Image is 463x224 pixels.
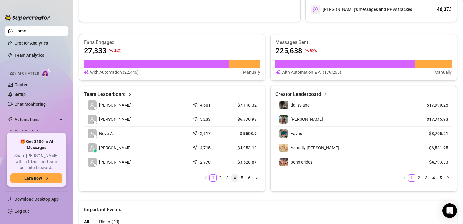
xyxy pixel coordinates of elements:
article: $8,705.21 [421,131,448,137]
span: 44 % [114,48,121,53]
a: 5 [239,175,245,181]
article: 225,638 [275,46,302,56]
span: download [8,197,13,202]
span: Share [PERSON_NAME] with a friend, and earn unlimited rewards [10,153,62,171]
article: $6,770.98 [229,116,257,122]
span: Chat Copilot [15,127,58,137]
a: Chat Monitoring [15,102,46,107]
span: user [90,117,94,121]
img: svg%3e [313,7,318,12]
span: send [192,115,198,121]
article: $17,745.93 [421,116,448,122]
img: Eavnc [279,129,288,138]
article: $4,953.12 [229,145,257,151]
li: 5 [437,174,445,182]
li: Previous Page [202,174,209,182]
a: 1 [210,175,216,181]
img: daiisyjane [279,101,288,109]
span: arrow-right [44,176,48,180]
img: svg%3e [275,69,280,76]
article: 5,233 [200,116,211,122]
li: 5 [238,174,246,182]
span: left [204,176,208,180]
article: Manually [243,69,260,76]
span: 53 % [310,48,317,53]
span: Download Desktop App [15,197,59,202]
img: Libby [279,115,288,124]
span: send [192,144,198,150]
img: Chat Copilot [8,130,12,134]
li: 1 [408,174,415,182]
span: 🎁 Get $100 in AI Messages [10,139,62,151]
article: $5,508.9 [229,131,257,137]
span: user [90,160,94,164]
article: Manually [435,69,452,76]
div: 46,373 [437,6,452,13]
span: right [128,91,132,98]
article: Messages Sent [275,39,452,46]
a: 6 [246,175,253,181]
div: Important Events [84,201,452,213]
span: left [403,176,406,180]
article: $6,581.25 [421,145,448,151]
article: $7,118.32 [229,102,257,108]
span: Actually.[PERSON_NAME] [291,145,339,150]
img: bonnierides [279,158,288,166]
button: left [401,174,408,182]
a: 4 [430,175,437,181]
article: Creator Leaderboard [275,91,321,98]
article: 2,770 [200,159,211,165]
img: AI Chatter [42,68,51,77]
article: $4,793.33 [421,159,448,165]
span: right [255,176,258,180]
a: Team Analytics [15,53,44,58]
span: [PERSON_NAME] [99,159,132,165]
li: Next Page [253,174,260,182]
span: Nova A. [99,130,114,137]
span: [PERSON_NAME] [291,117,323,122]
span: bonnierides [291,160,312,165]
a: Content [15,82,30,87]
span: user [90,146,94,150]
a: Home [15,29,26,33]
span: user [90,103,94,107]
span: Automations [15,115,58,124]
span: right [323,91,327,98]
span: daiisyjane [291,103,309,107]
button: right [445,174,452,182]
span: fall [109,49,113,53]
article: 4,715 [200,145,211,151]
span: right [446,176,450,180]
a: Creator Analytics [15,38,63,48]
article: Fans Engaged [84,39,260,46]
span: send [192,101,198,107]
button: Earn nowarrow-right [10,173,62,183]
img: svg%3e [84,69,89,76]
div: Open Intercom Messenger [442,203,457,218]
li: 4 [231,174,238,182]
span: Izzy AI Chatter [8,71,39,76]
a: 5 [438,175,444,181]
article: With Automation (22,446) [90,69,139,76]
article: With Automation & AI (179,265) [281,69,341,76]
li: Next Page [445,174,452,182]
span: thunderbolt [8,117,13,122]
article: 27,333 [84,46,107,56]
span: user [90,131,94,136]
li: 2 [217,174,224,182]
article: Team Leaderboard [84,91,126,98]
li: 1 [209,174,217,182]
img: logo-BBDzfeDw.svg [5,15,50,21]
span: Eavnc [291,131,302,136]
li: 3 [423,174,430,182]
span: Earn now [24,176,42,181]
a: 2 [416,175,422,181]
a: Setup [15,92,26,97]
a: 3 [224,175,231,181]
button: left [202,174,209,182]
article: $3,528.87 [229,159,257,165]
img: Actually.Maria [279,144,288,152]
